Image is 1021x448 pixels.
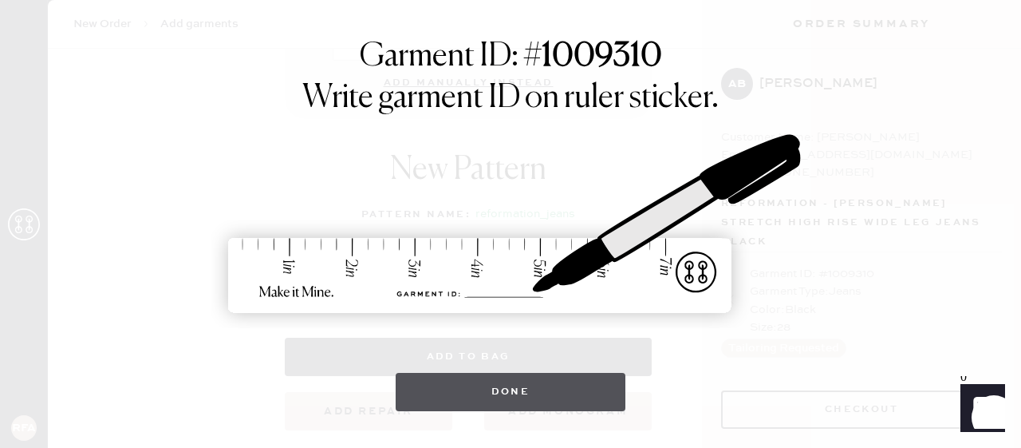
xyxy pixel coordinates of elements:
[211,93,810,357] img: ruler-sticker-sharpie.svg
[302,79,719,117] h1: Write garment ID on ruler sticker.
[542,41,662,73] strong: 1009310
[360,38,662,79] h1: Garment ID: #
[396,373,626,411] button: Done
[945,376,1014,445] iframe: Front Chat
